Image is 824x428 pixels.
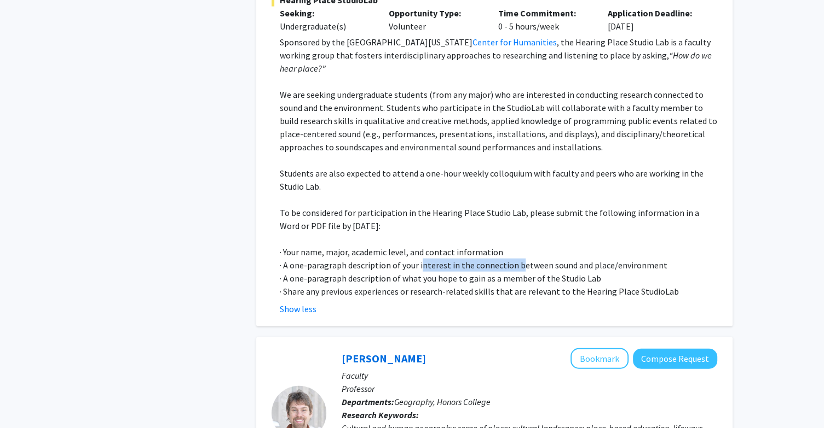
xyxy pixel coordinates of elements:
[490,7,600,33] div: 0 - 5 hours/week
[571,348,629,369] button: Add Soren Larsen to Bookmarks
[498,7,591,20] p: Time Commitment:
[280,36,717,75] p: Sponsored by the [GEOGRAPHIC_DATA][US_STATE] , the Hearing Place Studio Lab is a faculty working ...
[389,7,482,20] p: Opportunity Type:
[342,382,717,395] p: Professor
[280,245,717,259] p: · Your name, major, academic level, and contact information
[8,379,47,420] iframe: Chat
[381,7,490,33] div: Volunteer
[608,7,701,20] p: Application Deadline:
[633,349,717,369] button: Compose Request to Soren Larsen
[280,302,316,315] button: Show less
[280,167,717,193] p: Students are also expected to attend a one-hour weekly colloquium with faculty and peers who are ...
[280,285,717,298] p: · Share any previous experiences or research-related skills that are relevant to the Hearing Plac...
[342,396,394,407] b: Departments:
[394,396,491,407] span: Geography, Honors College
[280,20,373,33] div: Undergraduate(s)
[280,206,717,232] p: To be considered for participation in the Hearing Place Studio Lab, please submit the following i...
[472,37,557,48] a: Center for Humanities
[280,88,717,154] p: We are seeking undergraduate students (from any major) who are interested in conducting research ...
[342,409,419,420] b: Research Keywords:
[342,369,717,382] p: Faculty
[280,7,373,20] p: Seeking:
[280,259,717,272] p: · A one-paragraph description of your interest in the connection between sound and place/environment
[280,272,717,285] p: · A one-paragraph description of what you hope to gain as a member of the Studio Lab
[342,351,426,365] a: [PERSON_NAME]
[600,7,709,33] div: [DATE]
